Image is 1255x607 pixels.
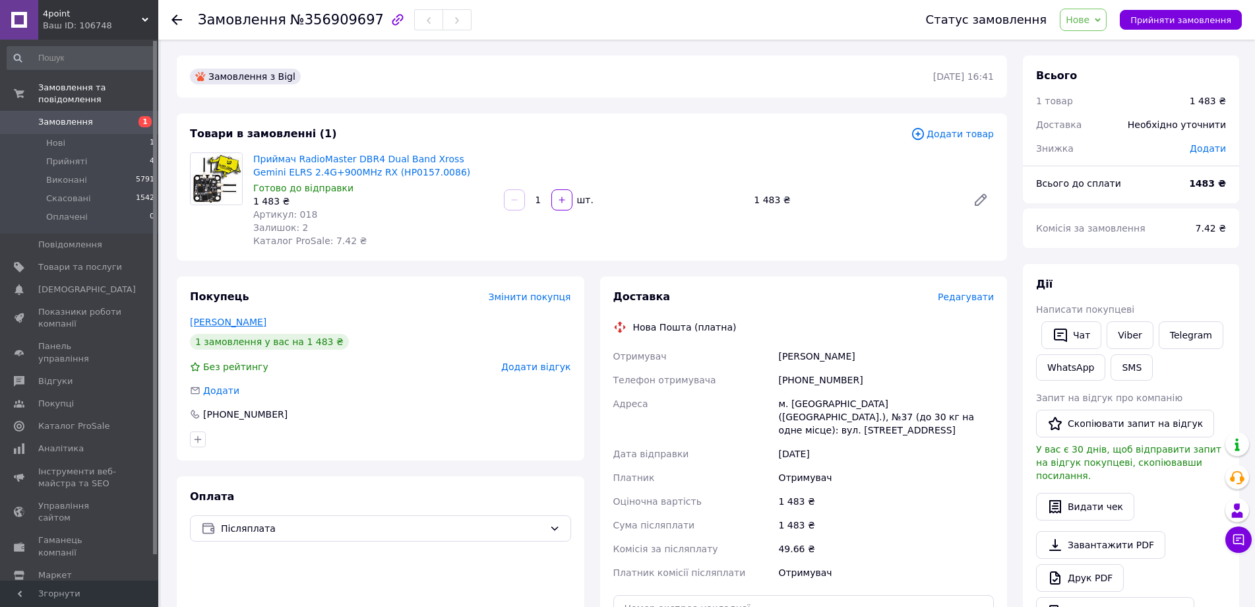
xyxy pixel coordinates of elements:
[253,236,367,246] span: Каталог ProSale: 7.42 ₴
[911,127,994,141] span: Додати товар
[613,544,718,554] span: Комісія за післяплату
[613,449,689,459] span: Дата відправки
[253,209,317,220] span: Артикул: 018
[501,362,570,372] span: Додати відгук
[190,317,266,327] a: [PERSON_NAME]
[776,466,996,490] div: Отримувач
[46,211,88,223] span: Оплачені
[38,534,122,558] span: Гаманець компанії
[253,183,353,193] span: Готово до відправки
[7,46,156,70] input: Пошук
[938,292,994,302] span: Редагувати
[1036,69,1077,82] span: Всього
[613,351,667,362] span: Отримувач
[1036,223,1146,234] span: Комісія за замовлення
[38,466,122,490] span: Інструменти веб-майстра та SEO
[1036,410,1214,437] button: Скопіювати запит на відгук
[150,211,154,223] span: 0
[38,261,122,273] span: Товари та послуги
[933,71,994,82] time: [DATE] 16:41
[613,496,702,507] span: Оціночна вартість
[1041,321,1101,349] button: Чат
[38,500,122,524] span: Управління сайтом
[221,521,544,536] span: Післяплата
[136,193,154,205] span: 1542
[574,193,595,207] div: шт.
[190,334,349,350] div: 1 замовлення у вас на 1 483 ₴
[776,344,996,368] div: [PERSON_NAME]
[38,443,84,455] span: Аналітика
[38,398,74,410] span: Покупці
[46,193,91,205] span: Скасовані
[191,153,241,205] img: Приймач RadioMaster DBR4 Dual Band Xross Gemini ELRS 2.4G+900MHz RX (HP0157.0086)
[38,375,73,387] span: Відгуки
[203,362,268,372] span: Без рейтингу
[776,537,996,561] div: 49.66 ₴
[776,368,996,392] div: [PHONE_NUMBER]
[253,195,493,208] div: 1 483 ₴
[171,13,182,26] div: Повернутися назад
[38,116,93,128] span: Замовлення
[38,239,102,251] span: Повідомлення
[1130,15,1231,25] span: Прийняти замовлення
[1036,304,1134,315] span: Написати покупцеві
[203,385,239,396] span: Додати
[926,13,1047,26] div: Статус замовлення
[630,321,740,334] div: Нова Пошта (платна)
[38,569,72,581] span: Маркет
[1189,178,1226,189] b: 1483 ₴
[46,174,87,186] span: Виконані
[38,420,109,432] span: Каталог ProSale
[613,399,648,409] span: Адреса
[613,375,716,385] span: Телефон отримувача
[1190,94,1226,108] div: 1 483 ₴
[776,561,996,585] div: Отримувач
[38,82,158,106] span: Замовлення та повідомлення
[749,191,962,209] div: 1 483 ₴
[1036,143,1074,154] span: Знижка
[1036,354,1105,381] a: WhatsApp
[1190,143,1226,154] span: Додати
[253,222,309,233] span: Залишок: 2
[38,284,136,296] span: [DEMOGRAPHIC_DATA]
[1036,96,1073,106] span: 1 товар
[1120,10,1242,30] button: Прийняти замовлення
[776,513,996,537] div: 1 483 ₴
[202,408,289,421] div: [PHONE_NUMBER]
[43,20,158,32] div: Ваш ID: 106748
[776,442,996,466] div: [DATE]
[1066,15,1089,25] span: Нове
[43,8,142,20] span: 4point
[136,174,154,186] span: 5791
[38,306,122,330] span: Показники роботи компанії
[1036,278,1053,290] span: Дії
[967,187,994,213] a: Редагувати
[290,12,384,28] span: №356909697
[150,137,154,149] span: 1
[1111,354,1153,381] button: SMS
[1120,110,1234,139] div: Необхідно уточнити
[253,154,470,177] a: Приймач RadioMaster DBR4 Dual Band Xross Gemini ELRS 2.4G+900MHz RX (HP0157.0086)
[1225,527,1252,553] button: Чат з покупцем
[1159,321,1223,349] a: Telegram
[190,127,337,140] span: Товари в замовленні (1)
[613,472,655,483] span: Платник
[1036,119,1082,130] span: Доставка
[776,392,996,442] div: м. [GEOGRAPHIC_DATA] ([GEOGRAPHIC_DATA].), №37 (до 30 кг на одне місце): вул. [STREET_ADDRESS]
[1036,178,1121,189] span: Всього до сплати
[1036,564,1124,592] a: Друк PDF
[1036,393,1182,403] span: Запит на відгук про компанію
[613,290,671,303] span: Доставка
[776,490,996,513] div: 1 483 ₴
[46,137,65,149] span: Нові
[1107,321,1153,349] a: Viber
[190,490,234,503] span: Оплата
[46,156,87,168] span: Прийняті
[190,69,301,84] div: Замовлення з Bigl
[489,292,571,302] span: Змінити покупця
[198,12,286,28] span: Замовлення
[1036,493,1134,521] button: Видати чек
[613,567,746,578] span: Платник комісії післяплати
[1036,444,1221,481] span: У вас є 30 днів, щоб відправити запит на відгук покупцеві, скопіювавши посилання.
[150,156,154,168] span: 4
